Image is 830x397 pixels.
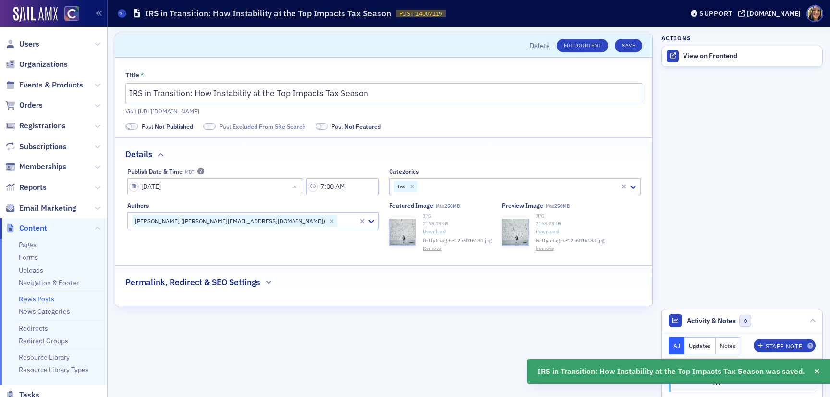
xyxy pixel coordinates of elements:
span: Post [142,122,193,131]
input: MM/DD/YYYY [127,178,303,195]
a: Navigation & Footer [19,278,79,287]
span: Excluded From Site Search [232,123,305,130]
span: Subscriptions [19,141,67,152]
span: GettyImages-1256016180.jpg [423,237,492,245]
span: Not Published [125,123,138,130]
button: Save [615,39,642,52]
a: Pages [19,240,37,249]
button: Delete [530,41,550,51]
span: Reports [19,182,47,193]
h2: Details [125,148,153,161]
span: Events & Products [19,80,83,90]
div: [DOMAIN_NAME] [747,9,801,18]
a: Registrations [5,121,66,131]
div: Remove Lindsay Moore (lindsay@cocpa.org) [327,215,337,227]
span: Registrations [19,121,66,131]
span: Max [546,203,570,209]
span: GettyImages-1256016180.jpg [536,237,605,245]
span: Max [436,203,460,209]
a: Resource Library [19,353,70,361]
div: 2168.73 KB [536,220,605,228]
div: 2168.73 KB [423,220,492,228]
span: 250MB [444,203,460,209]
a: Redirect Groups [19,336,68,345]
a: Content [5,223,47,234]
a: Users [5,39,39,50]
a: Download [423,228,492,236]
div: Title [125,71,139,80]
div: View on Frontend [683,52,818,61]
button: Close [290,178,303,195]
div: [PERSON_NAME] ([PERSON_NAME][EMAIL_ADDRESS][DOMAIN_NAME]) [132,215,327,227]
a: News Categories [19,307,70,316]
a: Subscriptions [5,141,67,152]
a: Uploads [19,266,43,274]
a: Memberships [5,161,66,172]
a: Events & Products [5,80,83,90]
a: Organizations [5,59,68,70]
div: Staff Note [766,344,802,349]
h2: Permalink, Redirect & SEO Settings [125,276,260,288]
abbr: This field is required [140,71,144,80]
span: Memberships [19,161,66,172]
span: Orders [19,100,43,111]
a: Visit [URL][DOMAIN_NAME] [125,107,642,115]
div: Remove Tax [407,181,417,192]
a: Email Marketing [5,203,76,213]
span: Activity & Notes [687,316,736,326]
a: Orders [5,100,43,111]
a: View on Frontend [662,46,822,66]
span: Excluded From Site Search [203,123,216,130]
img: SailAMX [64,6,79,21]
a: Edit Content [557,39,608,52]
span: Not Published [155,123,193,130]
button: Remove [536,245,554,252]
div: Support [699,9,732,18]
span: Post [220,122,305,131]
input: 00:00 AM [306,178,379,195]
span: Email Marketing [19,203,76,213]
button: Updates [684,337,716,354]
h1: IRS in Transition: How Instability at the Top Impacts Tax Season [145,8,391,19]
div: JPG [536,212,605,220]
a: Resource Library Types [19,365,89,374]
a: Redirects [19,324,48,333]
span: Post [331,122,381,131]
img: SailAMX [13,7,58,22]
span: 0 [739,315,751,327]
a: Download [536,228,605,236]
a: Reports [5,182,47,193]
div: Tax [394,181,407,192]
span: Profile [806,5,823,22]
span: 250MB [554,203,570,209]
div: Categories [389,168,419,175]
button: Remove [423,245,441,252]
a: Forms [19,253,38,261]
div: Authors [127,202,149,209]
div: Publish Date & Time [127,168,183,175]
span: Not Featured [316,123,328,130]
span: Not Featured [344,123,381,130]
span: Content [19,223,47,234]
button: Notes [716,337,741,354]
span: POST-14007119 [399,10,442,18]
span: IRS in Transition: How Instability at the Top Impacts Tax Season was saved. [537,366,805,377]
h4: Actions [661,34,691,42]
div: Preview image [502,202,543,209]
button: All [669,337,685,354]
button: Staff Note [754,339,816,352]
span: MDT [185,169,194,175]
span: Users [19,39,39,50]
span: Organizations [19,59,68,70]
button: [DOMAIN_NAME] [738,10,804,17]
a: News Posts [19,295,54,303]
div: Featured Image [389,202,433,209]
div: JPG [423,212,492,220]
a: View Homepage [58,6,79,23]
